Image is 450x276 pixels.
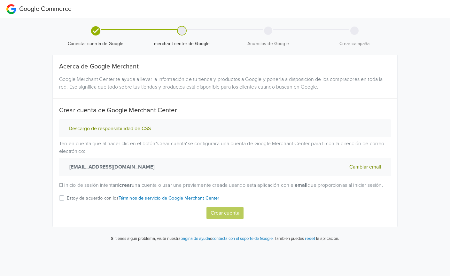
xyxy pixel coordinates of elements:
button: Descargo de responsabilidad de CSS [67,125,153,132]
a: contacta con el soporte de Google [212,236,273,241]
p: Si tienes algún problema, visita nuestra o . [111,236,274,242]
p: Estoy de acuerdo con los [67,195,220,202]
p: Ten en cuenta que al hacer clic en el botón " Crear cuenta " se configurará una cuenta de Google ... [59,140,391,176]
h5: Crear cuenta de Google Merchant Center [59,106,391,114]
div: Google Merchant Center te ayuda a llevar la información de tu tienda y productos a Google y poner... [54,75,396,91]
button: Cambiar email [347,163,383,171]
span: Google Commerce [19,5,72,13]
strong: [EMAIL_ADDRESS][DOMAIN_NAME] [67,163,154,171]
span: Conectar cuenta de Google [55,41,136,47]
button: reset [305,235,315,242]
a: Términos de servicio de Google Merchant Center [119,195,220,201]
p: También puedes la aplicación. [274,235,339,242]
span: Crear campaña [314,41,395,47]
h5: Acerca de Google Merchant [59,63,391,70]
strong: crear [119,182,132,188]
strong: email [295,182,308,188]
span: Anuncios de Google [228,41,309,47]
span: merchant center de Google [141,41,222,47]
a: página de ayuda [181,236,210,241]
p: El inicio de sesión intentará una cuenta o usar una previamente creada usando esta aplicación con... [59,181,391,189]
